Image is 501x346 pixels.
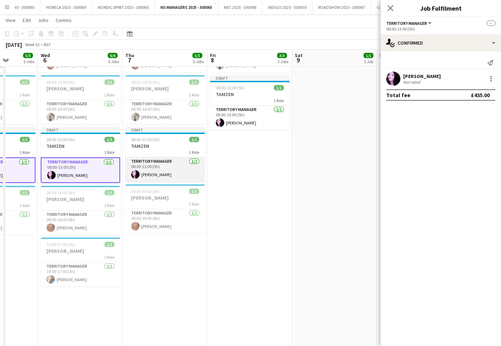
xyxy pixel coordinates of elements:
span: 1/1 [189,79,199,85]
div: £435.00 [471,91,490,99]
span: Comms [56,17,72,23]
span: 1/1 [105,190,114,195]
button: ROADSHOW 2025 - 300067 [313,0,371,14]
span: 1/1 [20,190,30,195]
div: 6 Jobs [108,59,119,64]
h3: [PERSON_NAME] [41,248,120,254]
span: View [6,17,16,23]
span: 1 Role [19,150,30,155]
h3: TAMZEN [125,143,205,149]
button: NEC 2025 - 300068 [218,0,262,14]
span: 6 [40,56,50,64]
span: Week 32 [23,42,41,47]
div: 3 Jobs [277,59,288,64]
span: 1/1 [364,53,373,58]
button: Territory Manager [386,21,433,26]
app-job-card: 08:00-14:00 (6h)1/1[PERSON_NAME]1 RoleTerritory Manager1/108:00-14:00 (6h)[PERSON_NAME] [41,75,120,124]
span: 08:00-13:00 (5h) [46,137,75,142]
span: 1 Role [274,98,284,103]
div: Draft [210,75,289,81]
div: Total fee [386,91,410,99]
span: 3/3 [277,53,287,58]
span: 10 [378,56,388,64]
app-job-card: 14:00-17:00 (3h)1/1[PERSON_NAME]1 RoleTerritory Manager1/114:00-17:00 (3h)[PERSON_NAME] [41,238,120,286]
div: BST [44,42,51,47]
span: 14:00-17:00 (3h) [46,242,75,247]
div: Confirmed [381,34,501,51]
h3: [PERSON_NAME] [125,85,205,92]
span: 1/1 [189,137,199,142]
span: 6/6 [108,53,118,58]
button: NORDIC SPIRIT 2025 - 300065 [92,0,155,14]
div: [DATE] [6,41,22,48]
a: View [3,16,18,25]
div: [PERSON_NAME] [403,73,441,79]
span: 08:00-16:00 (8h) [46,190,75,195]
span: Wed [41,52,50,58]
app-card-role: Territory Manager1/114:00-17:00 (3h)[PERSON_NAME] [41,262,120,286]
span: 08:00-16:00 (8h) [131,189,160,194]
span: Thu [125,52,134,58]
span: 1 Role [189,150,199,155]
app-job-card: Draft08:00-13:00 (5h)1/1TAMZEN1 RoleTerritory Manager1/108:00-13:00 (5h)[PERSON_NAME] [125,127,205,182]
span: Fri [210,52,216,58]
app-job-card: Draft08:00-13:00 (5h)1/1TAMZEN1 RoleTerritory Manager1/108:00-13:00 (5h)[PERSON_NAME] [41,127,120,183]
app-card-role: Territory Manager1/108:00-14:00 (6h)[PERSON_NAME] [41,100,120,124]
app-card-role: Territory Manager1/108:00-14:00 (6h)[PERSON_NAME] [125,100,205,124]
app-job-card: 08:00-16:00 (8h)1/1[PERSON_NAME]1 RoleTerritory Manager1/108:00-16:00 (8h)[PERSON_NAME] [41,186,120,235]
span: Jobs [38,17,49,23]
span: 1/1 [105,79,114,85]
a: Edit [20,16,34,25]
h3: [PERSON_NAME] [41,196,120,202]
span: 1 Role [104,150,114,155]
span: 08:00-13:00 (5h) [131,137,160,142]
div: Draft [125,127,205,133]
app-card-role: Territory Manager1/108:00-16:00 (8h)[PERSON_NAME] [125,209,205,233]
span: 08:00-14:00 (6h) [131,79,160,85]
span: Territory Manager [386,21,427,26]
app-card-role: Territory Manager1/108:00-16:00 (8h)[PERSON_NAME] [41,211,120,235]
span: 08:00-13:00 (5h) [216,85,244,90]
div: 5 Jobs [23,59,34,64]
div: Draft [41,127,120,133]
div: 5 Jobs [193,59,204,64]
span: 1/1 [105,137,114,142]
span: 5/5 [192,53,202,58]
span: 08:00-14:00 (6h) [46,79,75,85]
span: 1/1 [20,137,30,142]
span: 9 [294,56,303,64]
a: Jobs [35,16,51,25]
span: 7 [124,56,134,64]
span: 1/1 [189,189,199,194]
span: Edit [23,17,31,23]
app-job-card: 08:00-14:00 (6h)1/1[PERSON_NAME]1 RoleTerritory Manager1/108:00-14:00 (6h)[PERSON_NAME] [125,75,205,124]
a: Comms [53,16,74,25]
span: -- [487,21,495,26]
span: Sun [379,52,388,58]
app-job-card: 08:00-16:00 (8h)1/1[PERSON_NAME]1 RoleTerritory Manager1/108:00-16:00 (8h)[PERSON_NAME] [125,184,205,233]
app-card-role: Territory Manager1/108:00-13:00 (5h)[PERSON_NAME] [125,157,205,182]
button: O2 2025 - 300066 [371,0,413,14]
span: 8 [209,56,216,64]
span: 1 Role [19,92,30,97]
h3: Job Fulfilment [381,4,501,13]
app-card-role: Territory Manager1/108:00-13:00 (5h)[PERSON_NAME] [41,157,120,183]
h3: TAMZEN [210,91,289,97]
div: Not rated [403,79,422,85]
app-card-role: Territory Manager1/108:00-13:00 (5h)[PERSON_NAME] [210,106,289,130]
h3: TAMZEN [41,143,120,149]
span: 5/5 [23,53,33,58]
span: 1 Role [104,92,114,97]
div: Draft08:00-13:00 (5h)1/1TAMZEN1 RoleTerritory Manager1/108:00-13:00 (5h)[PERSON_NAME] [210,75,289,130]
span: 1 Role [19,203,30,208]
button: INDIGO 2025 - 300070 [262,0,313,14]
div: 1 Job [364,59,373,64]
span: 1 Role [189,92,199,97]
